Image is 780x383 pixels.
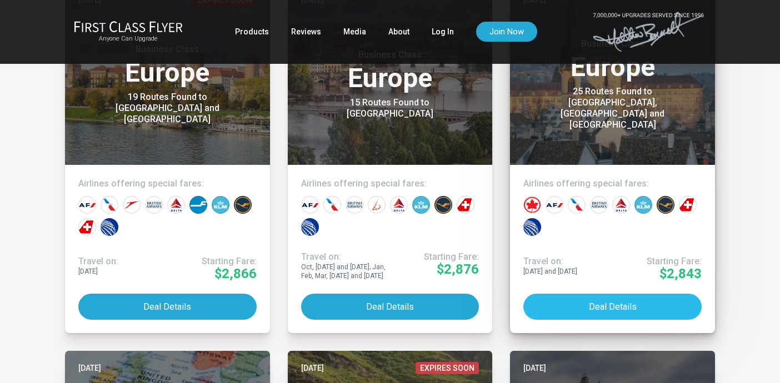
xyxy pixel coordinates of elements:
a: Log In [432,22,454,42]
div: British Airways [346,196,363,214]
div: American Airlines [323,196,341,214]
div: United [101,218,118,236]
a: Join Now [476,22,537,42]
div: KLM [634,196,652,214]
div: British Airways [590,196,608,214]
a: Reviews [291,22,321,42]
div: Finnair [189,196,207,214]
a: Products [235,22,269,42]
h4: Airlines offering special fares: [523,178,702,189]
div: Air Canada [523,196,541,214]
div: Swiss [78,218,96,236]
div: Air France [78,196,96,214]
div: Swiss [457,196,474,214]
div: American Airlines [568,196,586,214]
h3: Europe [78,44,257,86]
div: Brussels Airlines [368,196,386,214]
button: Deal Details [301,294,479,320]
div: Austrian Airlines‎ [123,196,141,214]
h3: Europe [301,49,479,92]
div: Lufthansa [434,196,452,214]
time: [DATE] [78,362,101,374]
small: Anyone Can Upgrade [74,35,183,43]
h4: Airlines offering special fares: [78,178,257,189]
div: Air France [301,196,319,214]
div: KLM [212,196,229,214]
div: Air France [546,196,563,214]
h3: Europe [523,38,702,80]
time: [DATE] [523,362,546,374]
div: American Airlines [101,196,118,214]
div: Delta Airlines [612,196,630,214]
div: United [523,218,541,236]
span: Expires Soon [416,362,479,374]
a: About [388,22,409,42]
div: British Airways [145,196,163,214]
div: United [301,218,319,236]
div: 19 Routes Found to [GEOGRAPHIC_DATA] and [GEOGRAPHIC_DATA] [98,92,237,125]
div: Lufthansa [234,196,252,214]
img: First Class Flyer [74,21,183,32]
a: First Class FlyerAnyone Can Upgrade [74,21,183,43]
div: Swiss [679,196,697,214]
div: 25 Routes Found to [GEOGRAPHIC_DATA], [GEOGRAPHIC_DATA] and [GEOGRAPHIC_DATA] [543,86,682,130]
button: Deal Details [523,294,702,320]
div: KLM [412,196,430,214]
button: Deal Details [78,294,257,320]
div: Lufthansa [657,196,674,214]
h4: Airlines offering special fares: [301,178,479,189]
div: Delta Airlines [167,196,185,214]
div: 15 Routes Found to [GEOGRAPHIC_DATA] [321,97,459,119]
a: Media [343,22,366,42]
div: Delta Airlines [390,196,408,214]
time: [DATE] [301,362,324,374]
